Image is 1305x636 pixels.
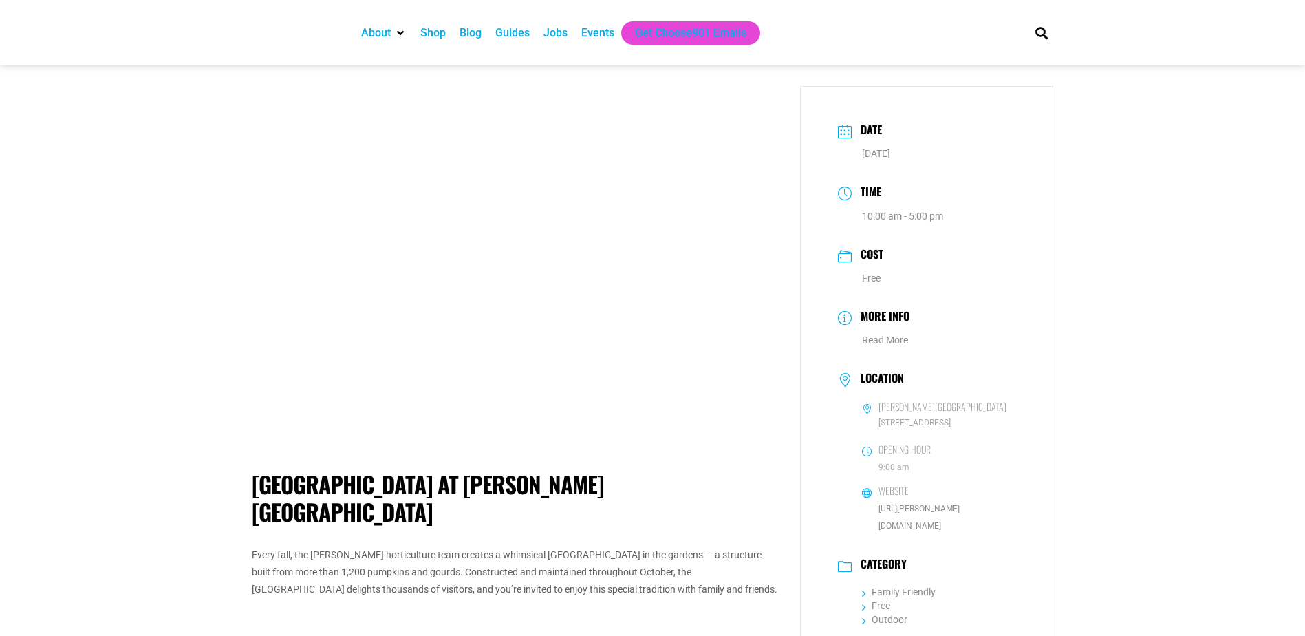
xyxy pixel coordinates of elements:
[862,459,931,476] span: 9:00 am
[854,183,881,203] h3: Time
[854,121,882,141] h3: Date
[838,270,1016,287] dd: Free
[854,246,883,266] h3: Cost
[862,600,890,611] a: Free
[495,25,530,41] a: Guides
[854,558,907,574] h3: Category
[862,614,907,625] a: Outdoor
[581,25,614,41] a: Events
[354,21,413,45] div: About
[854,308,909,328] h3: More Info
[361,25,391,41] a: About
[862,416,1016,430] span: [STREET_ADDRESS]
[862,335,908,346] a: Read More
[878,504,960,531] a: [URL][PERSON_NAME][DOMAIN_NAME]
[862,586,936,597] a: Family Friendly
[862,211,943,222] abbr: 10:00 am - 5:00 pm
[878,401,1006,413] h6: [PERSON_NAME][GEOGRAPHIC_DATA]
[460,25,482,41] a: Blog
[354,21,1012,45] nav: Main nav
[862,148,890,159] span: [DATE]
[252,547,779,599] p: Every fall, the [PERSON_NAME] horticulture team creates a whimsical [GEOGRAPHIC_DATA] in the gard...
[543,25,568,41] a: Jobs
[878,485,909,497] h6: Website
[1030,21,1053,44] div: Search
[635,25,746,41] a: Get Choose901 Emails
[854,372,904,388] h3: Location
[878,443,931,456] h6: Opening Hour
[420,25,446,41] a: Shop
[252,471,779,525] h1: [GEOGRAPHIC_DATA] at [PERSON_NAME][GEOGRAPHIC_DATA]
